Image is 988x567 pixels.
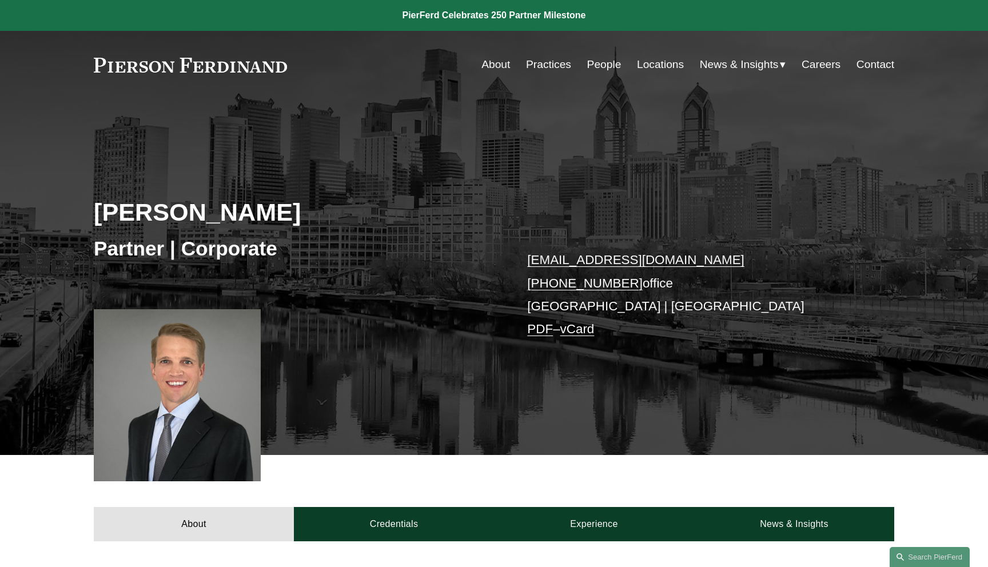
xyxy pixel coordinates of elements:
[94,507,294,541] a: About
[560,322,595,336] a: vCard
[694,507,894,541] a: News & Insights
[481,54,510,75] a: About
[527,249,860,341] p: office [GEOGRAPHIC_DATA] | [GEOGRAPHIC_DATA] –
[94,197,494,227] h2: [PERSON_NAME]
[527,322,553,336] a: PDF
[527,253,744,267] a: [EMAIL_ADDRESS][DOMAIN_NAME]
[856,54,894,75] a: Contact
[494,507,694,541] a: Experience
[587,54,622,75] a: People
[890,547,970,567] a: Search this site
[527,276,643,290] a: [PHONE_NUMBER]
[700,55,779,75] span: News & Insights
[802,54,840,75] a: Careers
[700,54,786,75] a: folder dropdown
[294,507,494,541] a: Credentials
[637,54,684,75] a: Locations
[526,54,571,75] a: Practices
[94,236,494,261] h3: Partner | Corporate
